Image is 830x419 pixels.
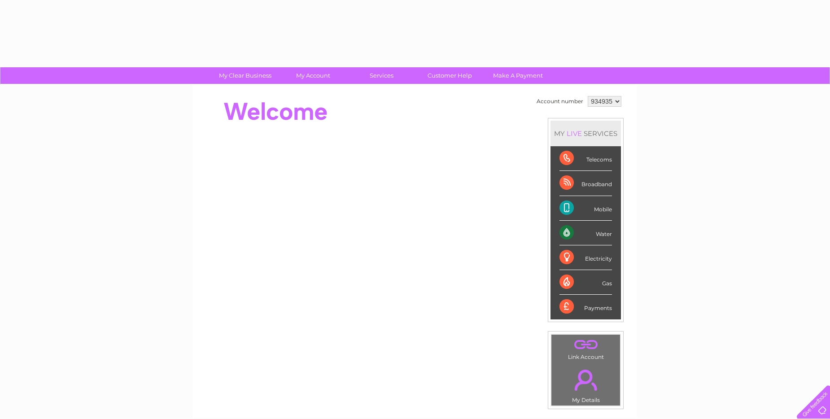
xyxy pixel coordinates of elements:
[554,364,618,396] a: .
[559,196,612,221] div: Mobile
[551,334,620,362] td: Link Account
[559,270,612,295] div: Gas
[276,67,350,84] a: My Account
[559,221,612,245] div: Water
[559,146,612,171] div: Telecoms
[413,67,487,84] a: Customer Help
[559,295,612,319] div: Payments
[534,94,585,109] td: Account number
[554,337,618,353] a: .
[345,67,419,84] a: Services
[481,67,555,84] a: Make A Payment
[559,245,612,270] div: Electricity
[208,67,282,84] a: My Clear Business
[551,362,620,406] td: My Details
[565,129,584,138] div: LIVE
[559,171,612,196] div: Broadband
[550,121,621,146] div: MY SERVICES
